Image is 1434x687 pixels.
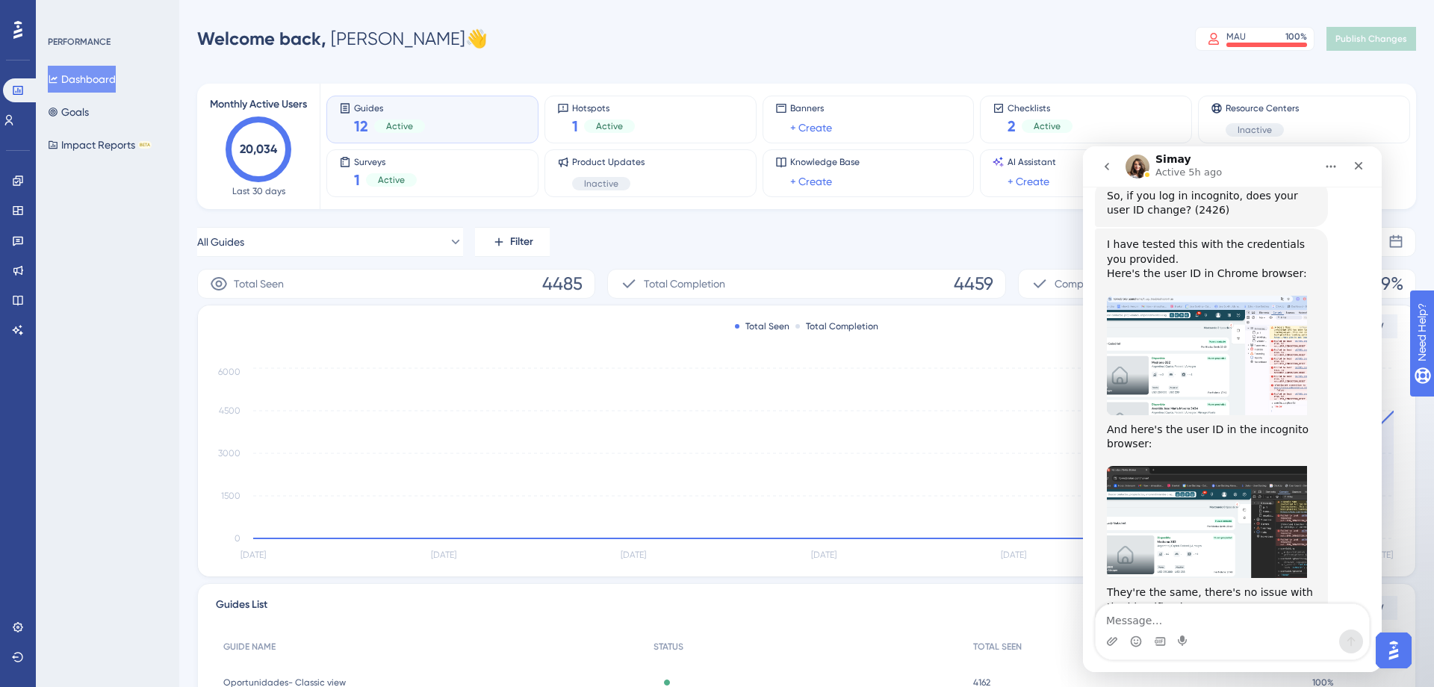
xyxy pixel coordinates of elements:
[1326,27,1416,51] button: Publish Changes
[1008,172,1049,190] a: + Create
[1055,275,1135,293] span: Completion Rate
[48,99,89,125] button: Goals
[475,227,550,257] button: Filter
[218,367,240,377] tspan: 6000
[654,641,683,653] span: STATUS
[354,116,368,137] span: 12
[596,120,623,132] span: Active
[584,178,618,190] span: Inactive
[1226,31,1246,43] div: MAU
[219,405,240,416] tspan: 4500
[1238,124,1272,136] span: Inactive
[1285,31,1307,43] div: 100 %
[790,156,860,168] span: Knowledge Base
[1371,628,1416,673] iframe: UserGuiding AI Assistant Launcher
[232,185,285,197] span: Last 30 days
[973,641,1022,653] span: TOTAL SEEN
[138,141,152,149] div: BETA
[1001,550,1026,560] tspan: [DATE]
[572,116,578,137] span: 1
[1226,102,1299,114] span: Resource Centers
[790,172,832,190] a: + Create
[240,142,278,156] text: 20,034
[1008,102,1073,113] span: Checklists
[386,120,413,132] span: Active
[1371,272,1403,296] span: 99%
[1034,120,1061,132] span: Active
[48,36,111,48] div: PERFORMANCE
[1008,156,1056,168] span: AI Assistant
[216,596,267,620] span: Guides List
[790,102,832,114] span: Banners
[811,550,836,560] tspan: [DATE]
[510,233,533,251] span: Filter
[572,102,635,113] span: Hotspots
[48,131,152,158] button: Impact ReportsBETA
[197,28,326,49] span: Welcome back,
[218,448,240,458] tspan: 3000
[431,550,456,560] tspan: [DATE]
[1083,146,1382,672] iframe: Intercom live chat
[954,272,993,296] span: 4459
[378,174,405,186] span: Active
[223,641,276,653] span: GUIDE NAME
[795,320,878,332] div: Total Completion
[790,119,832,137] a: + Create
[210,96,307,114] span: Monthly Active Users
[197,227,463,257] button: All Guides
[197,27,488,51] div: [PERSON_NAME] 👋
[221,491,240,501] tspan: 1500
[735,320,789,332] div: Total Seen
[354,156,417,167] span: Surveys
[197,233,244,251] span: All Guides
[542,272,583,296] span: 4485
[621,550,646,560] tspan: [DATE]
[35,4,93,22] span: Need Help?
[354,102,425,113] span: Guides
[240,550,266,560] tspan: [DATE]
[572,156,645,168] span: Product Updates
[1008,116,1016,137] span: 2
[354,170,360,190] span: 1
[48,66,116,93] button: Dashboard
[234,275,284,293] span: Total Seen
[644,275,725,293] span: Total Completion
[235,533,240,544] tspan: 0
[1335,33,1407,45] span: Publish Changes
